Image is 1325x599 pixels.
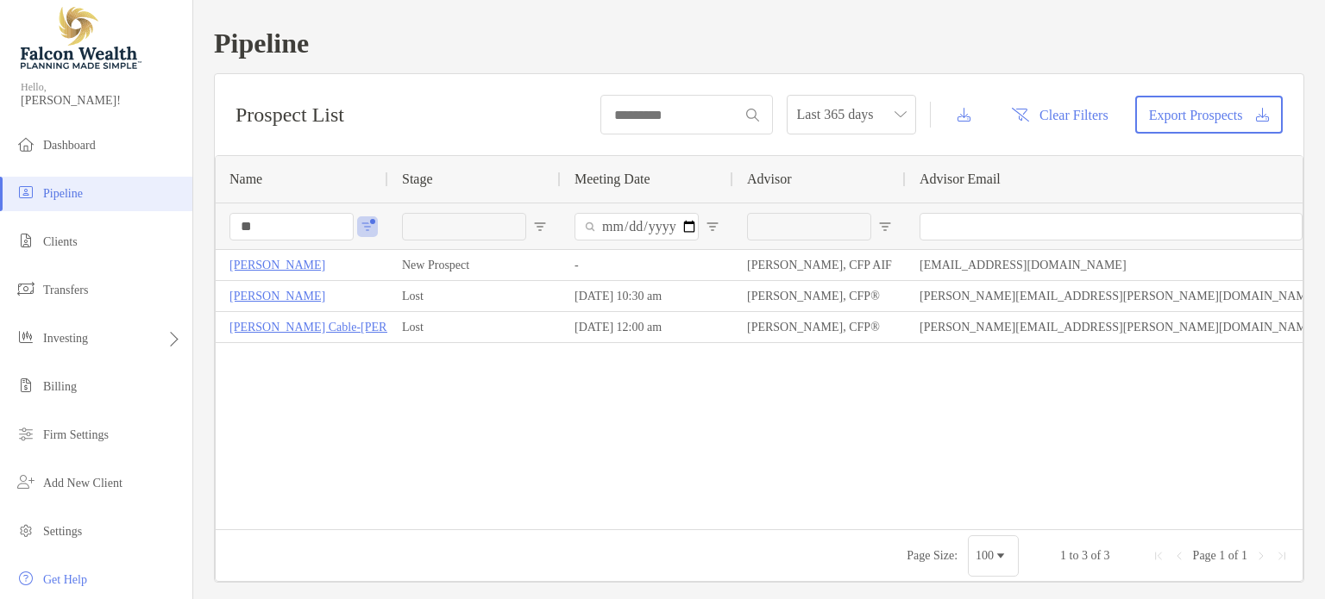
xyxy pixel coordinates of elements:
span: Settings [43,525,82,538]
div: [PERSON_NAME], CFP® [733,281,906,311]
span: 3 [1104,549,1110,562]
div: Lost [388,281,561,311]
div: Page Size: [907,549,958,563]
button: Open Filter Menu [361,220,374,234]
span: Meeting Date [575,172,650,187]
img: get-help icon [16,568,36,589]
h1: Pipeline [214,28,1304,59]
div: Previous Page [1172,549,1186,563]
div: Page Size [968,535,1019,577]
span: Stage [402,172,433,187]
div: [PERSON_NAME], CFP® [733,312,906,342]
img: dashboard icon [16,134,36,154]
span: Firm Settings [43,428,109,441]
img: input icon [746,109,759,122]
div: - [561,250,733,280]
img: Falcon Wealth Planning Logo [21,7,141,69]
span: 3 [1082,549,1088,562]
div: Lost [388,312,561,342]
img: investing icon [16,327,36,347]
div: Next Page [1254,549,1268,563]
button: Open Filter Menu [878,220,892,234]
a: Export Prospects [1135,96,1283,134]
span: 1 [1219,549,1225,562]
div: [PERSON_NAME], CFP AIF [733,250,906,280]
a: [PERSON_NAME] [229,254,325,276]
span: Billing [43,380,77,393]
span: Add New Client [43,477,122,490]
button: Open Filter Menu [706,220,719,234]
span: Last 365 days [797,96,906,134]
img: settings icon [16,520,36,540]
span: Transfers [43,284,88,296]
span: Clients [43,235,78,248]
button: Clear Filters [999,96,1122,134]
div: [DATE] 12:00 am [561,312,733,342]
span: Name [229,172,262,187]
div: First Page [1152,549,1165,563]
span: of [1228,549,1239,562]
span: Pipeline [43,187,83,200]
img: firm-settings icon [16,423,36,444]
div: 100 [976,549,994,563]
img: transfers icon [16,278,36,299]
span: 1 [1060,549,1066,562]
a: [PERSON_NAME] [229,285,325,307]
div: Last Page [1275,549,1289,563]
img: clients icon [16,230,36,251]
input: Advisor Email Filter Input [920,213,1303,240]
div: [DATE] 10:30 am [561,281,733,311]
img: add_new_client icon [16,471,36,492]
span: Investing [43,332,88,345]
a: [PERSON_NAME] Cable-[PERSON_NAME] [229,316,456,338]
span: Advisor Email [920,172,1001,187]
span: of [1090,549,1101,562]
div: New Prospect [388,250,561,280]
img: billing icon [16,375,36,396]
h3: Prospect List [235,103,344,127]
span: Advisor [747,172,792,187]
span: [PERSON_NAME]! [21,94,182,108]
span: to [1070,549,1079,562]
img: pipeline icon [16,182,36,203]
button: Open Filter Menu [533,220,547,234]
input: Name Filter Input [229,213,354,240]
span: Dashboard [43,139,96,152]
span: 1 [1241,549,1247,562]
input: Meeting Date Filter Input [575,213,699,240]
span: Get Help [43,573,87,586]
span: Page [1193,549,1216,562]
